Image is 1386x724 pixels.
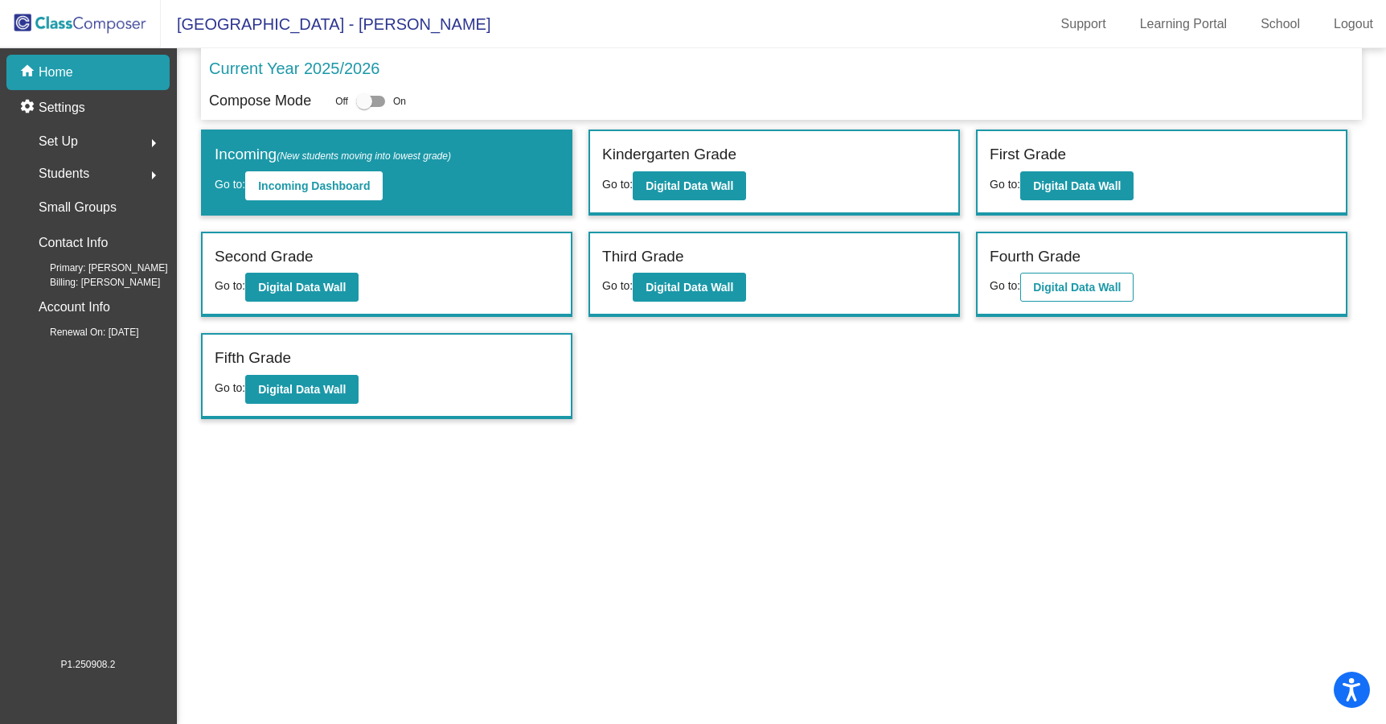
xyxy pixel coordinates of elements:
[39,232,108,254] p: Contact Info
[215,178,245,191] span: Go to:
[1248,11,1313,37] a: School
[24,325,138,339] span: Renewal On: [DATE]
[602,178,633,191] span: Go to:
[990,178,1020,191] span: Go to:
[215,245,314,269] label: Second Grade
[144,166,163,185] mat-icon: arrow_right
[602,143,736,167] label: Kindergarten Grade
[215,347,291,370] label: Fifth Grade
[990,143,1066,167] label: First Grade
[245,375,359,404] button: Digital Data Wall
[215,279,245,292] span: Go to:
[602,245,683,269] label: Third Grade
[602,279,633,292] span: Go to:
[1033,179,1121,192] b: Digital Data Wall
[245,273,359,302] button: Digital Data Wall
[1020,171,1134,200] button: Digital Data Wall
[215,381,245,394] span: Go to:
[646,179,733,192] b: Digital Data Wall
[24,261,168,275] span: Primary: [PERSON_NAME]
[277,150,451,162] span: (New students moving into lowest grade)
[258,281,346,294] b: Digital Data Wall
[24,275,160,290] span: Billing: [PERSON_NAME]
[1033,281,1121,294] b: Digital Data Wall
[258,179,370,192] b: Incoming Dashboard
[335,94,348,109] span: Off
[393,94,406,109] span: On
[39,162,89,185] span: Students
[1127,11,1240,37] a: Learning Portal
[1321,11,1386,37] a: Logout
[19,63,39,82] mat-icon: home
[646,281,733,294] b: Digital Data Wall
[258,383,346,396] b: Digital Data Wall
[1048,11,1119,37] a: Support
[990,279,1020,292] span: Go to:
[39,63,73,82] p: Home
[209,56,379,80] p: Current Year 2025/2026
[39,296,110,319] p: Account Info
[19,98,39,117] mat-icon: settings
[39,196,117,219] p: Small Groups
[245,171,383,200] button: Incoming Dashboard
[161,11,490,37] span: [GEOGRAPHIC_DATA] - [PERSON_NAME]
[633,273,746,302] button: Digital Data Wall
[990,245,1081,269] label: Fourth Grade
[39,98,85,117] p: Settings
[215,143,451,167] label: Incoming
[144,134,163,153] mat-icon: arrow_right
[1020,273,1134,302] button: Digital Data Wall
[633,171,746,200] button: Digital Data Wall
[209,90,311,112] p: Compose Mode
[39,130,78,153] span: Set Up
